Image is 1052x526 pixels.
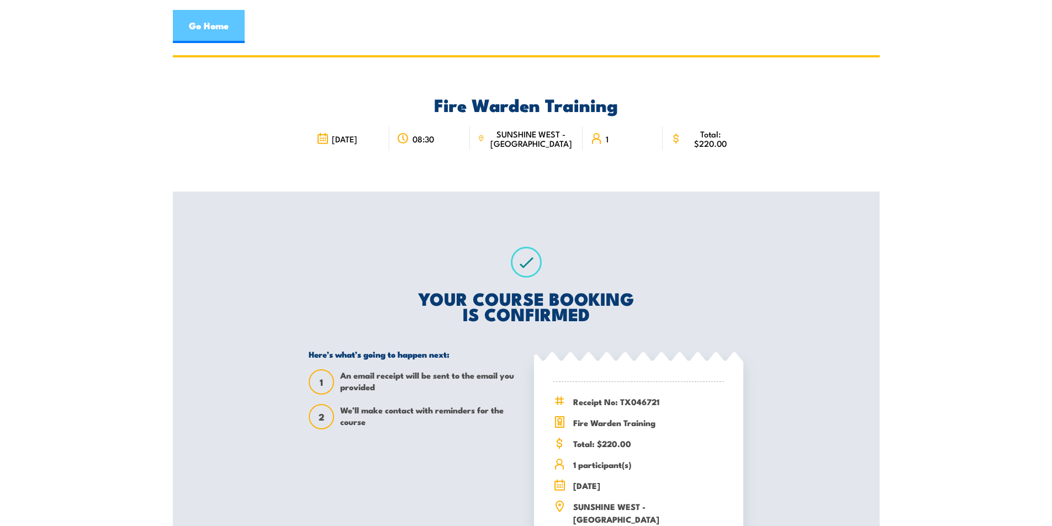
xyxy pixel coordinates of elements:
[173,10,245,43] a: Go Home
[573,395,724,408] span: Receipt No: TX046721
[310,376,333,388] span: 1
[685,129,736,148] span: Total: $220.00
[573,479,724,492] span: [DATE]
[413,134,434,144] span: 08:30
[332,134,357,144] span: [DATE]
[309,290,743,321] h2: YOUR COURSE BOOKING IS CONFIRMED
[573,416,724,429] span: Fire Warden Training
[340,369,518,395] span: An email receipt will be sent to the email you provided
[573,500,724,525] span: SUNSHINE WEST - [GEOGRAPHIC_DATA]
[310,411,333,423] span: 2
[340,404,518,429] span: We’ll make contact with reminders for the course
[488,129,574,148] span: SUNSHINE WEST - [GEOGRAPHIC_DATA]
[573,458,724,471] span: 1 participant(s)
[573,437,724,450] span: Total: $220.00
[309,97,743,112] h2: Fire Warden Training
[606,134,609,144] span: 1
[309,349,518,359] h5: Here’s what’s going to happen next:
